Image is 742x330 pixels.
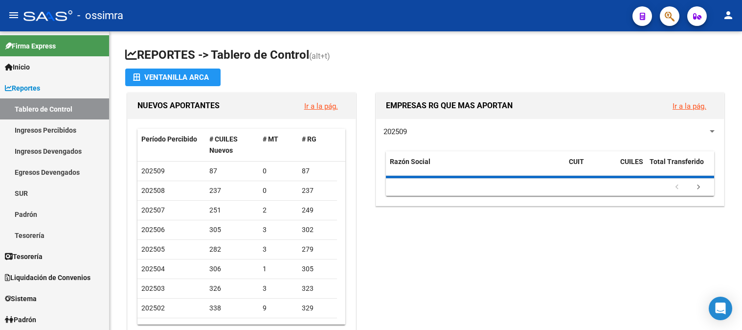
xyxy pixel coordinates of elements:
[209,303,255,314] div: 338
[209,165,255,177] div: 87
[263,135,278,143] span: # MT
[668,182,686,193] a: go to previous page
[263,185,294,196] div: 0
[141,245,165,253] span: 202505
[302,244,333,255] div: 279
[141,167,165,175] span: 202509
[263,283,294,294] div: 3
[302,205,333,216] div: 249
[263,303,294,314] div: 9
[616,151,646,184] datatable-header-cell: CUILES
[5,314,36,325] span: Padrón
[302,135,316,143] span: # RG
[209,224,255,236] div: 305
[263,244,294,255] div: 3
[137,129,205,161] datatable-header-cell: Período Percibido
[709,297,732,320] div: Open Intercom Messenger
[646,151,714,184] datatable-header-cell: Total Transferido
[137,101,220,110] span: NUEVOS APORTANTES
[125,47,726,64] h1: REPORTES -> Tablero de Control
[263,224,294,236] div: 3
[673,102,706,111] a: Ir a la pág.
[209,283,255,294] div: 326
[141,226,165,234] span: 202506
[141,135,197,143] span: Período Percibido
[5,41,56,51] span: Firma Express
[689,182,708,193] a: go to next page
[722,9,734,21] mat-icon: person
[209,244,255,255] div: 282
[302,224,333,236] div: 302
[209,205,255,216] div: 251
[77,5,123,26] span: - ossimra
[125,69,221,86] button: Ventanilla ARCA
[302,165,333,177] div: 87
[259,129,298,161] datatable-header-cell: # MT
[5,62,30,72] span: Inicio
[390,158,430,165] span: Razón Social
[565,151,616,184] datatable-header-cell: CUIT
[5,272,90,283] span: Liquidación de Convenios
[209,135,238,154] span: # CUILES Nuevos
[383,127,407,136] span: 202509
[5,83,40,94] span: Reportes
[569,158,584,165] span: CUIT
[141,304,165,312] span: 202502
[386,101,513,110] span: EMPRESAS RG QUE MAS APORTAN
[141,187,165,194] span: 202508
[5,293,37,304] span: Sistema
[386,151,565,184] datatable-header-cell: Razón Social
[309,51,330,61] span: (alt+t)
[304,102,338,111] a: Ir a la pág.
[302,185,333,196] div: 237
[263,205,294,216] div: 2
[620,158,643,165] span: CUILES
[665,97,714,115] button: Ir a la pág.
[296,97,346,115] button: Ir a la pág.
[263,165,294,177] div: 0
[302,303,333,314] div: 329
[141,206,165,214] span: 202507
[141,284,165,292] span: 202503
[263,263,294,275] div: 1
[205,129,259,161] datatable-header-cell: # CUILES Nuevos
[8,9,20,21] mat-icon: menu
[141,265,165,273] span: 202504
[298,129,337,161] datatable-header-cell: # RG
[209,263,255,275] div: 306
[133,69,213,86] div: Ventanilla ARCA
[209,185,255,196] div: 237
[302,283,333,294] div: 323
[5,251,43,262] span: Tesorería
[302,263,333,275] div: 305
[650,158,704,165] span: Total Transferido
